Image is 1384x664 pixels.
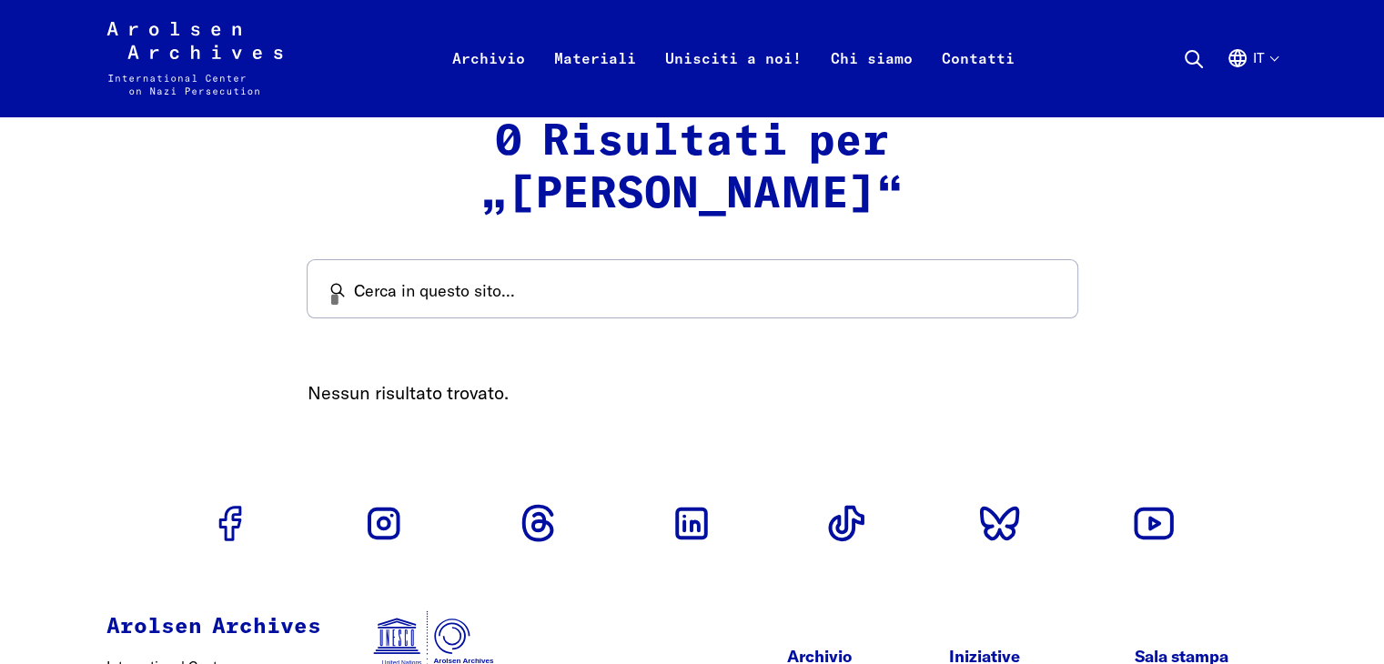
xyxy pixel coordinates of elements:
a: Vai al profilo Linkedin [662,494,721,552]
nav: Primaria [437,22,1028,95]
strong: Arolsen Archives [106,616,321,638]
h2: 0 Risultati per „[PERSON_NAME]“ [308,116,1077,221]
a: Contatti [926,44,1028,116]
p: Nessun risultato trovato. [308,379,1077,407]
a: Vai al profilo Instagram [355,494,413,552]
a: Vai al profilo Youtube [1125,494,1183,552]
a: Vai al profilo Threads [509,494,567,552]
a: Vai al profilo Tiktok [817,494,875,552]
a: Chi siamo [815,44,926,116]
a: Archivio [437,44,539,116]
button: Italiano, selezione lingua [1227,47,1278,113]
a: Unisciti a noi! [650,44,815,116]
a: Materiali [539,44,650,116]
a: Vai al profilo Facebook [201,494,259,552]
a: Vai al profilo Bluesky [971,494,1029,552]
